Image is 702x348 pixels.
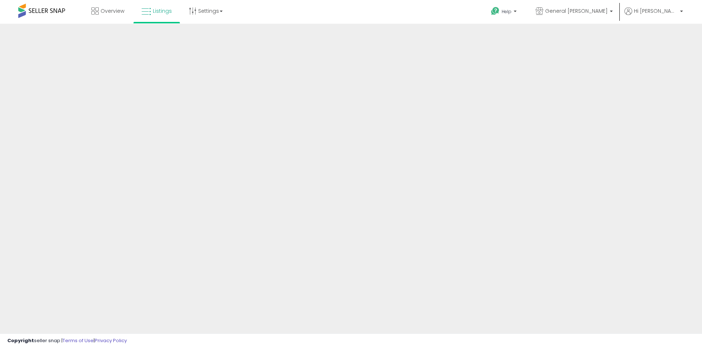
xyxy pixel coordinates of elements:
[502,8,512,15] span: Help
[545,7,608,15] span: General [PERSON_NAME]
[624,7,683,24] a: Hi [PERSON_NAME]
[491,7,500,16] i: Get Help
[153,7,172,15] span: Listings
[634,7,678,15] span: Hi [PERSON_NAME]
[101,7,124,15] span: Overview
[485,1,524,24] a: Help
